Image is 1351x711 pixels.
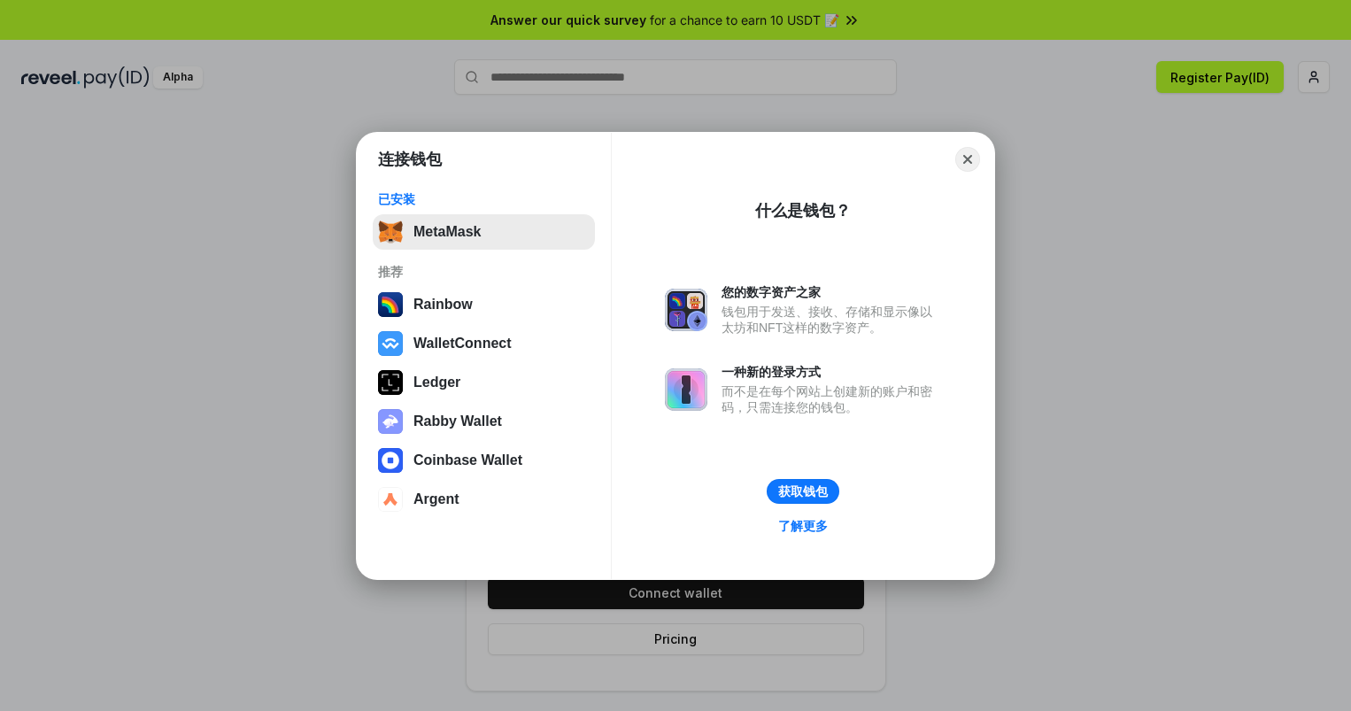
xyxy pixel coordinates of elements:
div: Argent [413,491,459,507]
img: svg+xml,%3Csvg%20xmlns%3D%22http%3A%2F%2Fwww.w3.org%2F2000%2Fsvg%22%20fill%3D%22none%22%20viewBox... [665,289,707,331]
a: 了解更多 [768,514,838,537]
div: 钱包用于发送、接收、存储和显示像以太坊和NFT这样的数字资产。 [722,304,941,336]
div: 了解更多 [778,518,828,534]
button: Rainbow [373,287,595,322]
img: svg+xml,%3Csvg%20width%3D%22120%22%20height%3D%22120%22%20viewBox%3D%220%200%20120%20120%22%20fil... [378,292,403,317]
div: 什么是钱包？ [755,200,851,221]
div: Rainbow [413,297,473,313]
div: 推荐 [378,264,590,280]
button: Argent [373,482,595,517]
img: svg+xml,%3Csvg%20xmlns%3D%22http%3A%2F%2Fwww.w3.org%2F2000%2Fsvg%22%20fill%3D%22none%22%20viewBox... [665,368,707,411]
div: WalletConnect [413,336,512,352]
div: Ledger [413,375,460,390]
button: Rabby Wallet [373,404,595,439]
div: MetaMask [413,224,481,240]
button: MetaMask [373,214,595,250]
div: Coinbase Wallet [413,452,522,468]
button: Close [955,147,980,172]
button: WalletConnect [373,326,595,361]
div: 已安装 [378,191,590,207]
button: 获取钱包 [767,479,839,504]
div: 而不是在每个网站上创建新的账户和密码，只需连接您的钱包。 [722,383,941,415]
div: 获取钱包 [778,483,828,499]
button: Ledger [373,365,595,400]
button: Coinbase Wallet [373,443,595,478]
img: svg+xml,%3Csvg%20fill%3D%22none%22%20height%3D%2233%22%20viewBox%3D%220%200%2035%2033%22%20width%... [378,220,403,244]
img: svg+xml,%3Csvg%20xmlns%3D%22http%3A%2F%2Fwww.w3.org%2F2000%2Fsvg%22%20width%3D%2228%22%20height%3... [378,370,403,395]
img: svg+xml,%3Csvg%20xmlns%3D%22http%3A%2F%2Fwww.w3.org%2F2000%2Fsvg%22%20fill%3D%22none%22%20viewBox... [378,409,403,434]
img: svg+xml,%3Csvg%20width%3D%2228%22%20height%3D%2228%22%20viewBox%3D%220%200%2028%2028%22%20fill%3D... [378,331,403,356]
h1: 连接钱包 [378,149,442,170]
div: Rabby Wallet [413,413,502,429]
img: svg+xml,%3Csvg%20width%3D%2228%22%20height%3D%2228%22%20viewBox%3D%220%200%2028%2028%22%20fill%3D... [378,448,403,473]
div: 您的数字资产之家 [722,284,941,300]
img: svg+xml,%3Csvg%20width%3D%2228%22%20height%3D%2228%22%20viewBox%3D%220%200%2028%2028%22%20fill%3D... [378,487,403,512]
div: 一种新的登录方式 [722,364,941,380]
